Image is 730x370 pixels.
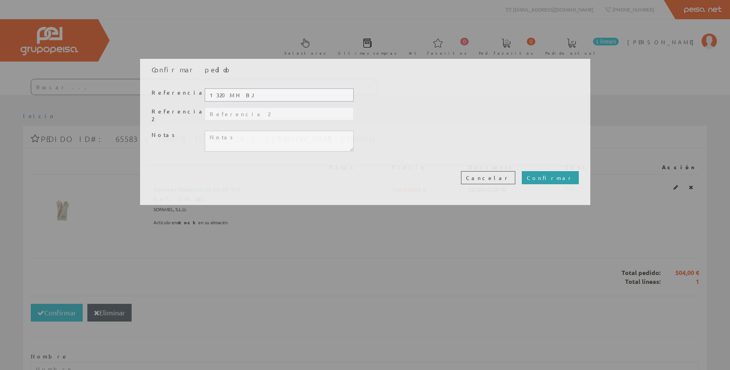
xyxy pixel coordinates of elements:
[522,171,579,184] input: Confirmar
[461,171,515,184] button: Cancelar
[152,65,579,75] h4: Confirmar pedido
[146,131,199,139] label: Notas
[146,108,199,123] label: Referencia 2
[146,89,199,97] label: Referencia
[205,88,353,102] input: Referencia
[205,107,353,120] input: Referencia 2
